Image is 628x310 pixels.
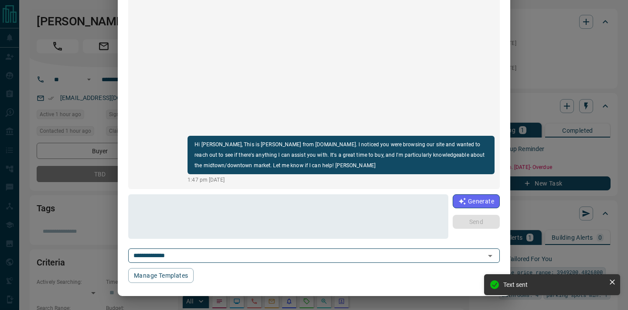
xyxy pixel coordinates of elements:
[128,268,194,283] button: Manage Templates
[484,250,496,262] button: Open
[188,176,495,184] p: 1:47 pm [DATE]
[453,194,500,208] button: Generate
[195,139,488,171] p: Hi [PERSON_NAME], This is [PERSON_NAME] from [DOMAIN_NAME]. I noticed you were browsing our site ...
[503,281,605,288] div: Text sent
